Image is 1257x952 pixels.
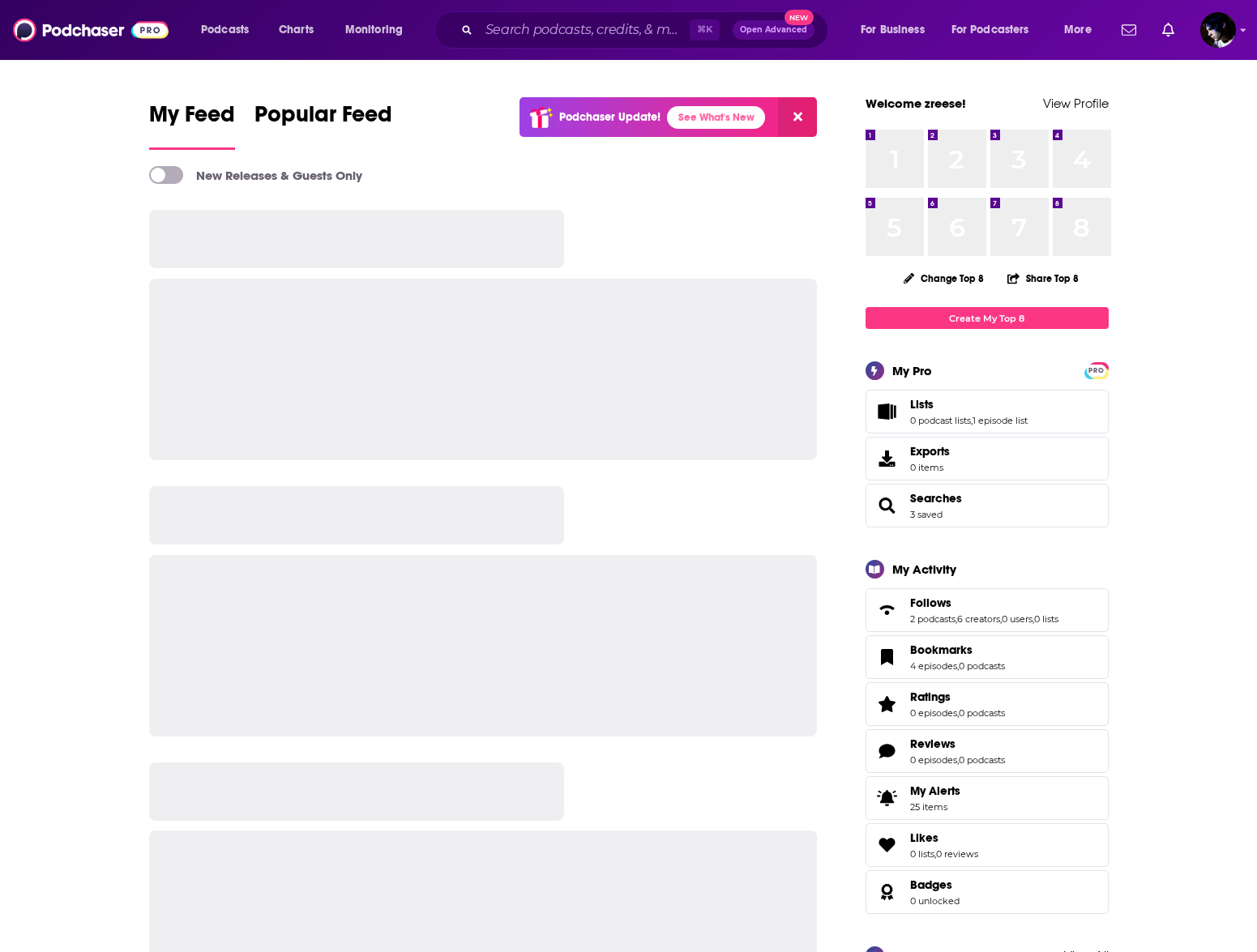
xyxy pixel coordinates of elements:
span: Open Advanced [740,26,807,34]
a: Ratings [910,689,1005,704]
span: Charts [279,19,314,41]
div: My Activity [892,561,956,577]
a: Ratings [871,693,904,715]
a: Follows [910,596,1058,610]
a: Reviews [871,740,904,762]
a: Likes [910,830,978,845]
span: For Podcasters [951,19,1029,41]
span: , [1033,613,1034,625]
a: My Alerts [866,776,1109,820]
span: Lists [910,397,934,412]
a: Searches [910,491,962,506]
a: Badges [871,881,904,903]
a: Badges [910,877,960,892]
span: Exports [910,444,950,459]
a: See What's New [667,106,765,129]
a: Lists [910,397,1028,412]
span: Bookmarks [866,635,1109,679]
span: Likes [866,823,1109,867]
input: Search podcasts, credits, & more... [479,17,690,43]
span: Exports [871,447,904,470]
span: More [1064,19,1092,41]
a: PRO [1087,364,1106,376]
span: , [956,613,957,625]
span: Logged in as zreese [1200,12,1236,48]
button: open menu [941,17,1053,43]
span: Bookmarks [910,642,973,657]
a: Follows [871,599,904,621]
a: 0 lists [1034,613,1058,625]
a: Searches [871,494,904,517]
a: Welcome zreese! [866,96,966,111]
div: My Pro [892,363,932,378]
span: Lists [866,390,1109,433]
a: Exports [866,437,1109,480]
span: ⌘ K [690,19,720,41]
a: 0 lists [910,848,934,860]
a: 0 episodes [910,707,957,719]
a: 0 episodes [910,754,957,766]
button: Open AdvancedNew [733,20,814,40]
a: Podchaser - Follow, Share and Rate Podcasts [13,15,169,45]
span: My Alerts [910,783,960,798]
a: Create My Top 8 [866,307,1109,329]
a: 0 podcast lists [910,415,971,426]
button: open menu [190,17,270,43]
span: Searches [866,484,1109,527]
a: 0 podcasts [959,754,1005,766]
span: My Feed [149,100,235,138]
a: 1 episode list [973,415,1028,426]
span: , [957,660,959,672]
span: , [957,707,959,719]
span: Follows [910,596,951,610]
a: Charts [268,17,323,43]
span: New [785,10,814,25]
a: 3 saved [910,509,943,520]
p: Podchaser Update! [559,110,661,124]
span: Reviews [910,736,956,751]
a: View Profile [1043,96,1109,111]
a: My Feed [149,100,235,150]
span: My Alerts [871,787,904,809]
span: Podcasts [201,19,249,41]
a: 0 podcasts [959,707,1005,719]
a: 0 users [1002,613,1033,625]
button: Share Top 8 [1007,263,1080,294]
span: For Business [861,19,925,41]
a: Bookmarks [910,642,1005,657]
span: Badges [910,877,952,892]
button: Change Top 8 [894,268,994,288]
span: 0 items [910,462,950,473]
a: 0 unlocked [910,895,960,907]
span: Ratings [910,689,951,704]
a: Reviews [910,736,1005,751]
span: Monitoring [345,19,403,41]
button: Show profile menu [1200,12,1236,48]
a: Show notifications dropdown [1115,16,1143,44]
a: New Releases & Guests Only [149,166,362,184]
span: Follows [866,588,1109,632]
img: User Profile [1200,12,1236,48]
a: Bookmarks [871,646,904,668]
a: Show notifications dropdown [1156,16,1181,44]
button: open menu [1053,17,1112,43]
span: Ratings [866,682,1109,726]
div: Search podcasts, credits, & more... [450,11,844,49]
span: , [1000,613,1002,625]
span: Popular Feed [254,100,392,138]
a: 0 podcasts [959,660,1005,672]
span: Reviews [866,729,1109,773]
button: open menu [849,17,945,43]
span: , [934,848,936,860]
span: , [971,415,973,426]
span: PRO [1087,365,1106,377]
span: 25 items [910,801,960,813]
a: Likes [871,834,904,856]
span: Likes [910,830,938,845]
a: 0 reviews [936,848,978,860]
a: Lists [871,400,904,423]
a: 2 podcasts [910,613,956,625]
